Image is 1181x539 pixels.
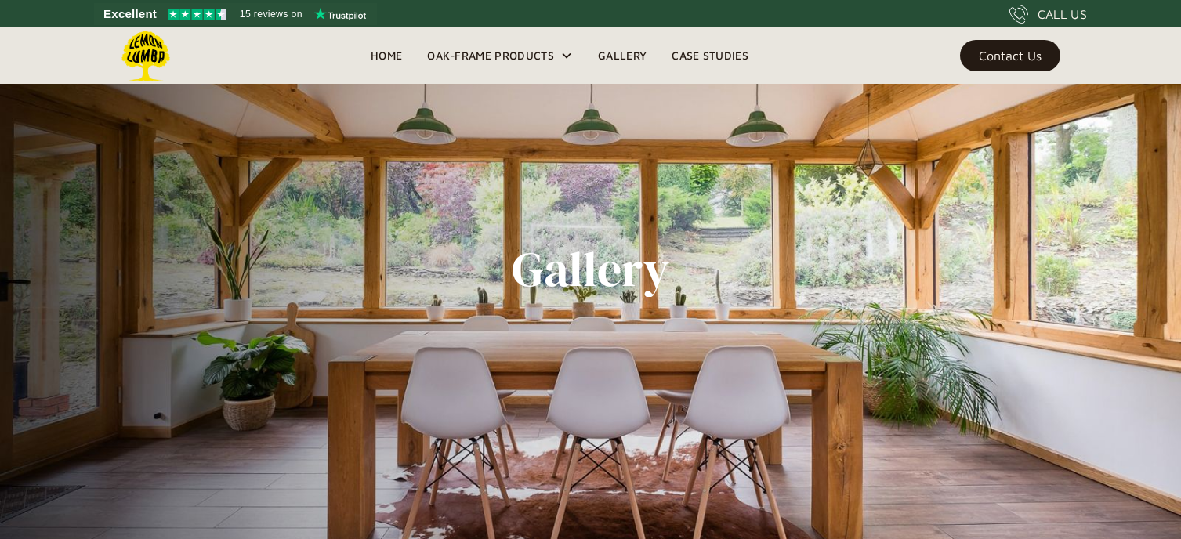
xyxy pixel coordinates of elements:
img: Trustpilot 4.5 stars [168,9,226,20]
div: CALL US [1038,5,1087,24]
a: CALL US [1009,5,1087,24]
div: Contact Us [979,50,1042,61]
a: Case Studies [659,44,761,67]
a: Home [358,44,415,67]
a: Contact Us [960,40,1060,71]
a: See Lemon Lumba reviews on Trustpilot [94,3,377,25]
div: Oak-Frame Products [415,27,585,84]
div: Oak-Frame Products [427,46,554,65]
img: Trustpilot logo [314,8,366,20]
h1: Gallery [512,242,669,297]
span: Excellent [103,5,157,24]
span: 15 reviews on [240,5,302,24]
a: Gallery [585,44,659,67]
